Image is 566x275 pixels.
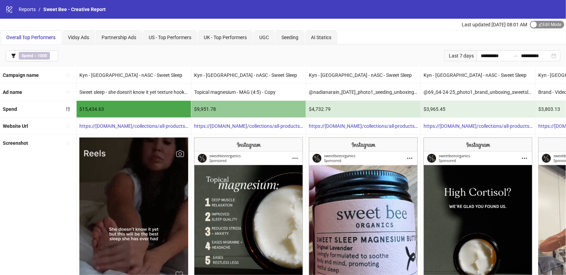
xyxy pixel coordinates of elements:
div: Topical magnesium - MAG (4:5) - Copy [191,84,306,100]
button: Spend > 1000 [6,50,58,61]
span: filter [11,53,16,58]
div: Last 7 days [444,50,477,61]
span: UGC [259,35,269,40]
div: $3,965.45 [421,101,535,117]
span: Vidsy Ads [68,35,89,40]
span: Sweet Bee - Creative Report [43,7,106,12]
div: Kyn - [GEOGRAPHIC_DATA] - nASC - Sweet Sleep [306,67,420,83]
span: sort-ascending [66,73,70,78]
a: Reports [17,6,37,13]
span: Last updated [DATE] 08:01 AM [462,22,527,27]
span: US - Top Performers [149,35,191,40]
div: $4,732.79 [306,101,420,117]
span: Seeding [281,35,298,40]
div: @69_04-24-25_photo1_brand_unboxing_sweetsleepbutter_sweetbee.png [421,84,535,100]
span: sort-ascending [66,141,70,145]
span: to [513,53,518,59]
span: sort-ascending [66,124,70,128]
span: sort-ascending [66,90,70,95]
b: 1000 [37,53,47,58]
b: Campaign name [3,72,39,78]
div: Kyn - [GEOGRAPHIC_DATA] - nASC - Sweet Sleep [77,67,191,83]
div: @nadianarain_[DATE]_photo1_seeding_unboxing_sweetsleepbutter_sweetbee.png [306,84,420,100]
li: / [38,6,41,13]
div: $15,434.63 [77,101,191,117]
span: swap-right [513,53,518,59]
div: $9,951.78 [191,101,306,117]
span: AI Statics [311,35,331,40]
span: Partnership Ads [102,35,136,40]
b: Spend [3,106,17,112]
b: Screenshot [3,140,28,146]
span: Overall Top Performers [6,35,55,40]
b: Ad name [3,89,22,95]
div: Kyn - [GEOGRAPHIC_DATA] - nASC - Sweet Sleep [191,67,306,83]
div: Kyn - [GEOGRAPHIC_DATA] - nASC - Sweet Sleep [421,67,535,83]
b: Website Url [3,123,28,129]
div: Sweet sleep - she doesn't know it yet texture hook - 9:16 reel.MOV [77,84,191,100]
span: sort-descending [66,107,70,112]
b: Spend [21,53,33,58]
span: > [19,52,50,60]
span: UK - Top Performers [204,35,247,40]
